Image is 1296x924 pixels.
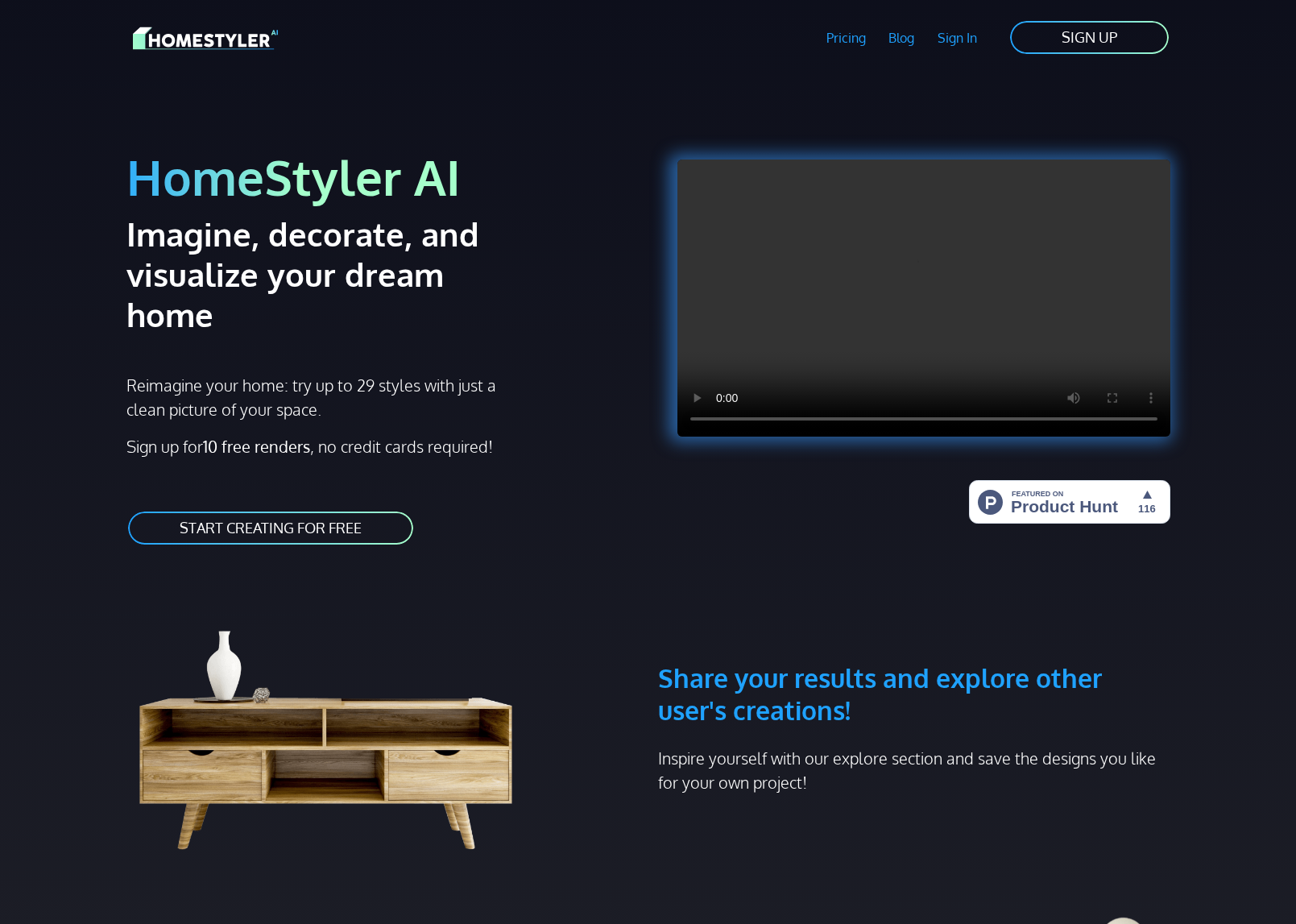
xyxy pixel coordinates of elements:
a: Blog [877,19,926,56]
strong: 10 free renders [203,436,310,457]
p: Sign up for , no credit cards required! [126,434,639,458]
a: SIGN UP [1008,19,1170,56]
h3: Share your results and explore other user's creations! [658,585,1170,727]
a: START CREATING FOR FREE [126,510,415,546]
h2: Imagine, decorate, and visualize your dream home [126,213,536,334]
h1: HomeStyler AI [126,147,639,207]
a: Pricing [814,19,877,56]
p: Inspire yourself with our explore section and save the designs you like for your own project! [658,746,1170,794]
p: Reimagine your home: try up to 29 styles with just a clean picture of your space. [126,373,511,421]
a: Sign In [926,19,989,56]
img: HomeStyler AI - Interior Design Made Easy: One Click to Your Dream Home | Product Hunt [969,480,1170,524]
img: HomeStyler AI logo [133,24,278,52]
img: living room cabinet [126,585,550,859]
